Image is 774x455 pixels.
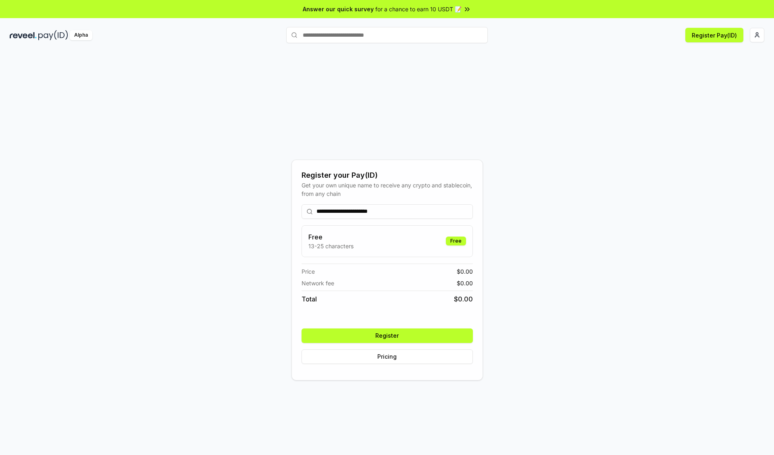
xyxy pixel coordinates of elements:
[308,242,354,250] p: 13-25 characters
[308,232,354,242] h3: Free
[457,279,473,287] span: $ 0.00
[302,267,315,276] span: Price
[457,267,473,276] span: $ 0.00
[302,170,473,181] div: Register your Pay(ID)
[10,30,37,40] img: reveel_dark
[302,181,473,198] div: Get your own unique name to receive any crypto and stablecoin, from any chain
[302,279,334,287] span: Network fee
[446,237,466,245] div: Free
[302,328,473,343] button: Register
[454,294,473,304] span: $ 0.00
[685,28,743,42] button: Register Pay(ID)
[302,294,317,304] span: Total
[70,30,92,40] div: Alpha
[303,5,374,13] span: Answer our quick survey
[38,30,68,40] img: pay_id
[375,5,462,13] span: for a chance to earn 10 USDT 📝
[302,349,473,364] button: Pricing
